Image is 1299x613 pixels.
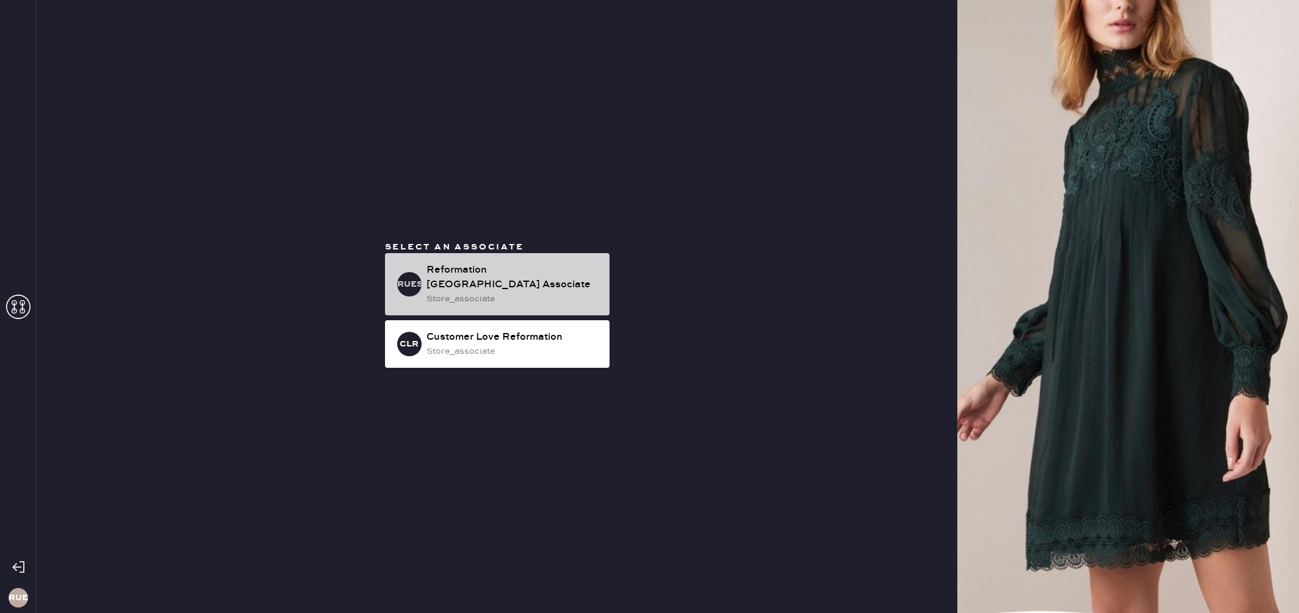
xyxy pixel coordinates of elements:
[9,593,28,602] h3: RUES
[397,280,422,289] h3: RUESA
[385,242,524,253] span: Select an associate
[426,330,600,345] div: Customer Love Reformation
[426,263,600,292] div: Reformation [GEOGRAPHIC_DATA] Associate
[426,292,600,306] div: store_associate
[426,345,600,358] div: store_associate
[400,340,419,348] h3: CLR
